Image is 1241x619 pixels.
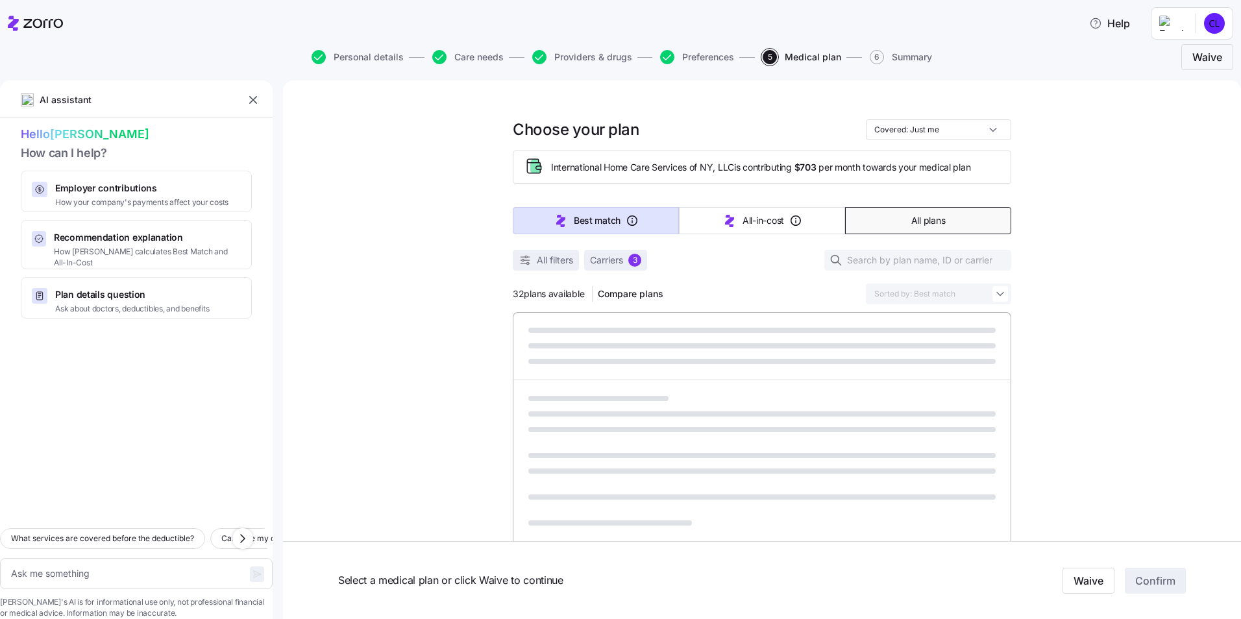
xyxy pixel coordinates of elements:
[513,287,584,300] span: 32 plans available
[660,50,734,64] button: Preferences
[530,50,632,64] a: Providers & drugs
[54,231,241,244] span: Recommendation explanation
[39,93,92,107] span: AI assistant
[309,50,404,64] a: Personal details
[593,284,669,304] button: Compare plans
[11,532,194,545] span: What services are covered before the deductible?
[554,53,632,62] span: Providers & drugs
[657,50,734,64] a: Preferences
[54,247,241,269] span: How [PERSON_NAME] calculates Best Match and All-In-Cost
[55,304,209,315] span: Ask about doctors, deductibles, and benefits
[21,125,252,144] span: Hello [PERSON_NAME]
[21,144,252,163] span: How can I help?
[743,214,784,227] span: All-in-cost
[551,161,970,174] span: International Home Care Services of NY, LLC is contributing per month towards your medical plan
[430,50,504,64] a: Care needs
[1192,49,1222,65] span: Waive
[590,254,623,267] span: Carriers
[763,50,777,64] span: 5
[513,250,579,271] button: All filters
[598,287,663,300] span: Compare plans
[338,572,900,589] span: Select a medical plan or click Waive to continue
[574,214,620,227] span: Best match
[312,50,404,64] button: Personal details
[21,93,34,106] img: ai-icon.png
[682,53,734,62] span: Preferences
[870,50,884,64] span: 6
[794,161,817,174] span: $703
[824,250,1011,271] input: Search by plan name, ID or carrier
[55,182,228,195] span: Employer contributions
[221,532,393,545] span: Can I use my current doctors with these plans?
[1074,573,1103,589] span: Waive
[628,254,641,267] div: 3
[1159,16,1185,31] img: Employer logo
[334,53,404,62] span: Personal details
[760,50,841,64] a: 5Medical plan
[513,119,639,140] h1: Choose your plan
[55,197,228,208] span: How your company's payments affect your costs
[454,53,504,62] span: Care needs
[537,254,573,267] span: All filters
[1079,10,1140,36] button: Help
[1063,568,1114,594] button: Waive
[892,53,932,62] span: Summary
[1181,44,1233,70] button: Waive
[532,50,632,64] button: Providers & drugs
[1089,16,1130,31] span: Help
[1204,13,1225,34] img: 99b8efdcd682a6111c6f0626eadc1e29
[911,214,945,227] span: All plans
[1125,568,1186,594] button: Confirm
[866,284,1011,304] input: Order by dropdown
[432,50,504,64] button: Care needs
[1135,573,1175,589] span: Confirm
[55,288,209,301] span: Plan details question
[584,250,647,271] button: Carriers3
[210,528,404,549] button: Can I use my current doctors with these plans?
[785,53,841,62] span: Medical plan
[763,50,841,64] button: 5Medical plan
[870,50,932,64] button: 6Summary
